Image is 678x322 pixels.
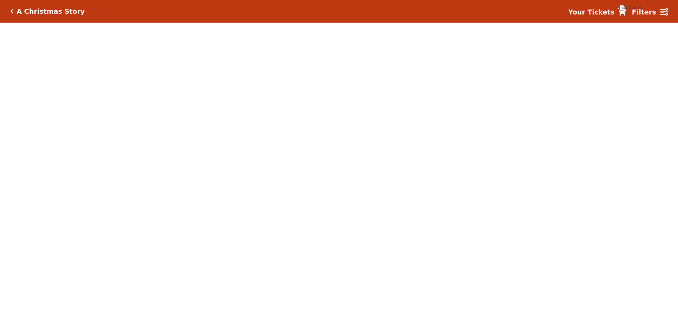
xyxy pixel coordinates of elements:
a: Your Tickets {{cartCount}} [568,7,626,17]
span: {{cartCount}} [619,5,625,11]
h5: A Christmas Story [17,7,85,16]
strong: Filters [632,8,656,16]
a: Click here to go back to filters [10,9,13,14]
a: Filters [632,7,668,17]
strong: Your Tickets [568,8,614,16]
